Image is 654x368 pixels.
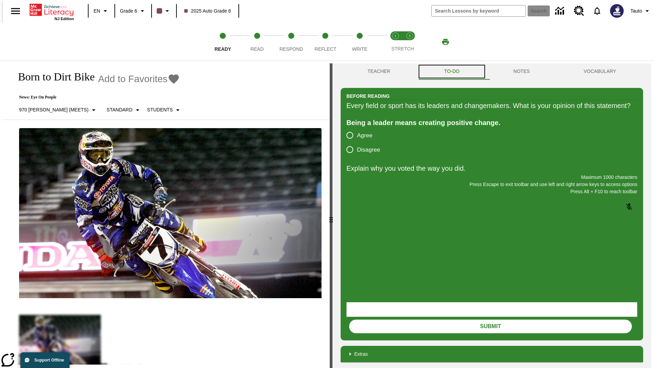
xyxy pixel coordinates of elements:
[357,131,372,140] span: Agree
[341,346,643,362] div: Extras
[98,74,168,85] span: Add to Favorites
[486,63,557,80] button: NOTES
[409,34,410,37] text: 2
[349,320,632,333] button: Submit
[391,46,414,51] span: STRETCH
[54,17,74,21] span: NJ Edition
[628,5,654,17] button: Profile/Settings
[3,63,330,365] div: reading
[237,23,277,61] button: Read step 2 of 5
[357,145,380,154] span: Disagree
[551,2,570,20] a: Data Center
[400,23,420,61] button: Stretch Respond step 2 of 2
[19,128,322,298] img: Motocross racer James Stewart flies through the air on his dirt bike.
[315,46,337,52] span: Reflect
[630,7,642,15] span: Tauto
[104,104,144,116] button: Scaffolds, Standard
[340,23,379,61] button: Write step 5 of 5
[117,5,149,17] button: Grade: Grade 6, Select a grade
[354,351,368,358] p: Extras
[346,174,637,181] p: Maximum 1000 characters
[346,188,637,195] p: Press Alt + F10 to reach toolbar
[94,7,100,15] span: EN
[107,106,133,113] p: Standard
[98,73,180,85] button: Add to Favorites - Born to Dirt Bike
[346,100,637,111] div: Every field or sport has its leaders and changemakers. What is your opinion of this statement?
[19,106,89,113] p: 970 [PERSON_NAME] (Meets)
[215,46,231,52] span: Ready
[346,92,390,100] h2: Before Reading
[34,358,64,363] span: Support Offline
[570,2,588,20] a: Resource Center, Will open in new tab
[432,5,526,16] input: search field
[346,181,637,188] p: Press Escape to exit toolbar and use left and right arrow keys to access options
[621,199,637,215] button: Click to activate and allow voice recognition
[606,2,628,20] button: Select a new avatar
[271,23,311,61] button: Respond step 3 of 5
[120,7,137,15] span: Grade 6
[341,63,643,80] div: Instructional Panel Tabs
[3,5,99,12] body: Explain why you voted the way you did. Maximum 1000 characters Press Alt + F10 to reach toolbar P...
[250,46,264,52] span: Read
[332,63,651,368] div: activity
[557,63,643,80] button: VOCABULARY
[91,5,112,17] button: Language: EN, Select a language
[341,63,417,80] button: Teacher
[346,128,386,157] div: poll
[306,23,345,61] button: Reflect step 4 of 5
[20,352,69,368] button: Support Offline
[30,2,74,21] div: Home
[588,2,606,20] a: Notifications
[610,4,624,18] img: Avatar
[394,34,396,37] text: 1
[11,71,95,83] h1: Born to Dirt Bike
[5,1,26,21] button: Open side menu
[154,5,174,17] button: Class color is dark brown. Change class color
[144,104,185,116] button: Select Student
[352,46,367,52] span: Write
[330,63,332,368] div: Press Enter or Spacebar and then press right and left arrow keys to move the slider
[16,104,100,116] button: Select Lexile, 970 Lexile (Meets)
[147,106,173,113] p: Students
[11,95,185,100] p: News: Eye On People
[346,163,637,174] p: Explain why you voted the way you did.
[203,23,243,61] button: Ready step 1 of 5
[417,63,486,80] button: TO-DO
[386,23,405,61] button: Stretch Read step 1 of 2
[279,46,303,52] span: Respond
[435,36,456,48] button: Print
[184,7,231,15] span: 2025 Auto Grade 6
[346,117,637,128] div: Being a leader means creating positive change.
